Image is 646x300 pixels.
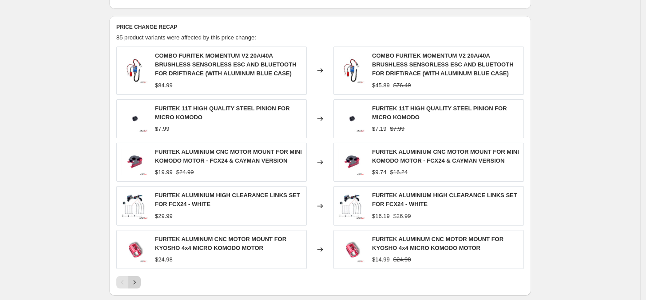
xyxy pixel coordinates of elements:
[372,105,507,121] span: FURITEK 11T HIGH QUALITY STEEL PINION FOR MICRO KOMODO
[155,52,297,77] span: COMBO FURITEK MOMENTUM V2 20A/40A BRUSHLESS SENSORLESS ESC AND BLUETOOTH FOR DRIFT/RACE (WITH ALU...
[155,168,173,177] div: $19.99
[155,212,173,221] div: $29.99
[372,212,390,221] div: $16.19
[121,57,148,84] img: FUR-2168a_80x.jpg
[338,149,365,175] img: 06a_600x600_12566338-990d-4936-9295-8156915cceef_80x.webp
[372,81,390,90] div: $45.89
[338,57,365,84] img: FUR-2168a_80x.jpg
[116,276,141,288] nav: Pagination
[372,125,387,133] div: $7.19
[372,168,387,177] div: $9.74
[121,236,148,263] img: FUR-2120b_80x.jpg
[176,168,194,177] strike: $24.99
[393,255,411,264] strike: $24.98
[338,105,365,132] img: C02_600x600_da7b5609-8b5b-495b-86c7-8ef9b3fd5155_80x.webp
[390,125,405,133] strike: $7.99
[393,212,411,221] strike: $26.99
[372,192,517,207] span: FURITEK ALUMINIUM HIGH CLEARANCE LINKS SET FOR FCX24 - WHITE
[155,125,170,133] div: $7.99
[372,236,503,251] span: FURITEK ALUMINUM CNC MOTOR MOUNT FOR KYOSHO 4x4 MICRO KOMODO MOTOR
[390,168,408,177] strike: $16.24
[116,23,524,31] h6: PRICE CHANGE RECAP
[116,34,256,41] span: 85 product variants were affected by this price change:
[155,255,173,264] div: $24.98
[338,236,365,263] img: FUR-2120b_80x.jpg
[372,52,514,77] span: COMBO FURITEK MOMENTUM V2 20A/40A BRUSHLESS SENSORLESS ESC AND BLUETOOTH FOR DRIFT/RACE (WITH ALU...
[338,193,365,219] img: Kitsilvercong_80x.jpg
[372,255,390,264] div: $14.99
[155,148,302,164] span: FURITEK ALUMINIUM CNC MOTOR MOUNT FOR MINI KOMODO MOTOR - FCX24 & CAYMAN VERSION
[121,149,148,175] img: 06a_600x600_12566338-990d-4936-9295-8156915cceef_80x.webp
[155,81,173,90] div: $84.99
[372,148,519,164] span: FURITEK ALUMINIUM CNC MOTOR MOUNT FOR MINI KOMODO MOTOR - FCX24 & CAYMAN VERSION
[393,81,411,90] strike: $76.49
[155,236,286,251] span: FURITEK ALUMINUM CNC MOTOR MOUNT FOR KYOSHO 4x4 MICRO KOMODO MOTOR
[155,192,300,207] span: FURITEK ALUMINIUM HIGH CLEARANCE LINKS SET FOR FCX24 - WHITE
[128,276,141,288] button: Next
[121,193,148,219] img: Kitsilvercong_80x.jpg
[155,105,290,121] span: FURITEK 11T HIGH QUALITY STEEL PINION FOR MICRO KOMODO
[121,105,148,132] img: C02_600x600_da7b5609-8b5b-495b-86c7-8ef9b3fd5155_80x.webp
